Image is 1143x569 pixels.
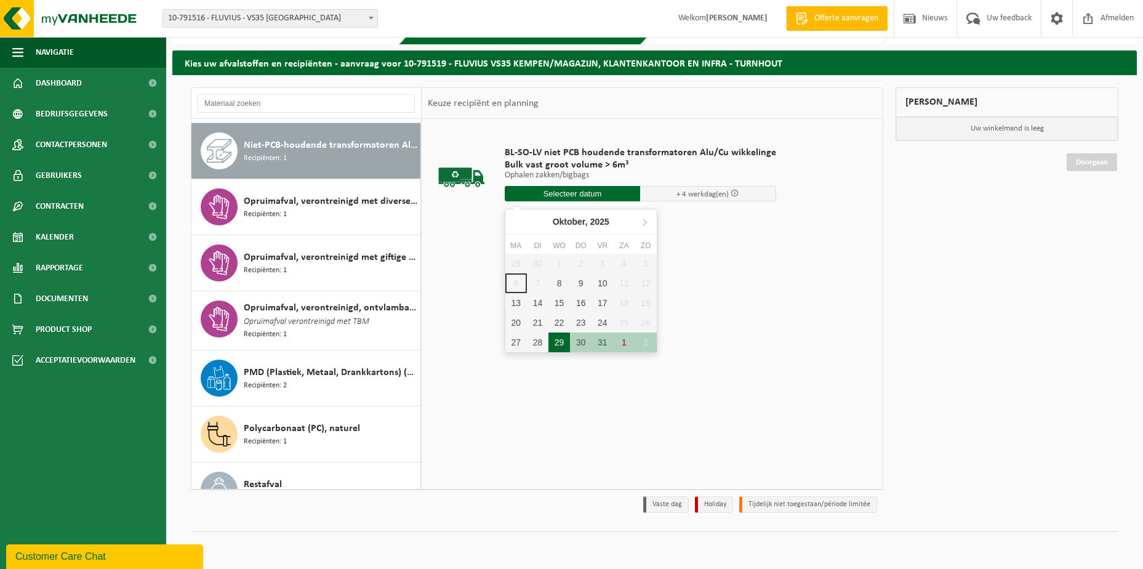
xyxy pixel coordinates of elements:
span: Recipiënten: 1 [244,329,287,341]
span: PMD (Plastiek, Metaal, Drankkartons) (bedrijven) [244,365,417,380]
span: 10-791516 - FLUVIUS - VS35 KEMPEN [163,10,377,27]
div: Keuze recipiënt en planning [422,88,545,119]
input: Materiaal zoeken [198,94,415,113]
h2: Kies uw afvalstoffen en recipiënten - aanvraag voor 10-791519 - FLUVIUS VS35 KEMPEN/MAGAZIJN, KLA... [172,50,1137,75]
button: Polycarbonaat (PC), naturel Recipiënten: 1 [191,406,421,462]
div: 15 [548,293,570,313]
span: Opruimafval, verontreinigd, ontvlambaar [244,301,417,315]
div: 22 [548,313,570,333]
span: 10-791516 - FLUVIUS - VS35 KEMPEN [162,9,378,28]
div: Oktober, [548,212,614,232]
span: Opruimafval, verontreinigd met diverse gevaarlijke afvalstoffen [244,194,417,209]
div: 29 [548,333,570,352]
div: 20 [505,313,527,333]
div: 31 [592,333,613,352]
div: 14 [527,293,548,313]
span: Opruimafval verontreinigd met TBM [244,315,369,329]
span: Dashboard [36,68,82,99]
button: Opruimafval, verontreinigd, ontvlambaar Opruimafval verontreinigd met TBM Recipiënten: 1 [191,291,421,350]
span: Navigatie [36,37,74,68]
div: 24 [592,313,613,333]
span: Bulk vast groot volume > 6m³ [505,159,776,171]
div: 8 [548,273,570,293]
a: Offerte aanvragen [786,6,888,31]
iframe: chat widget [6,542,206,569]
span: Acceptatievoorwaarden [36,345,135,376]
div: 10 [592,273,613,293]
div: za [613,240,635,252]
button: Restafval [191,462,421,519]
span: Gebruikers [36,160,82,191]
button: Niet-PCB-houdende transformatoren Alu/Cu wikkelingen Recipiënten: 1 [191,123,421,179]
div: di [527,240,548,252]
div: 9 [570,273,592,293]
span: Recipiënten: 1 [244,436,287,448]
span: Product Shop [36,314,92,345]
li: Holiday [695,496,733,513]
div: 17 [592,293,613,313]
div: ma [505,240,527,252]
div: 21 [527,313,548,333]
span: Recipiënten: 1 [244,209,287,220]
span: Offerte aanvragen [811,12,881,25]
div: 23 [570,313,592,333]
span: Recipiënten: 1 [244,265,287,276]
span: Niet-PCB-houdende transformatoren Alu/Cu wikkelingen [244,138,417,153]
button: Opruimafval, verontreinigd met diverse gevaarlijke afvalstoffen Recipiënten: 1 [191,179,421,235]
span: Documenten [36,283,88,314]
span: + 4 werkdag(en) [676,190,729,198]
div: vr [592,240,613,252]
div: zo [635,240,657,252]
div: [PERSON_NAME] [896,87,1118,117]
span: Kalender [36,222,74,252]
div: 16 [570,293,592,313]
span: Rapportage [36,252,83,283]
span: Recipiënten: 1 [244,153,287,164]
p: Ophalen zakken/bigbags [505,171,776,180]
button: Opruimafval, verontreinigd met giftige stoffen, verpakt in vaten Recipiënten: 1 [191,235,421,291]
li: Vaste dag [643,496,689,513]
div: do [570,240,592,252]
span: Recipiënten: 2 [244,380,287,392]
span: BL-SO-LV niet PCB houdende transformatoren Alu/Cu wikkelinge [505,147,776,159]
i: 2025 [590,217,609,226]
div: 13 [505,293,527,313]
span: Polycarbonaat (PC), naturel [244,421,360,436]
span: Opruimafval, verontreinigd met giftige stoffen, verpakt in vaten [244,250,417,265]
span: Contactpersonen [36,129,107,160]
span: Restafval [244,477,282,492]
span: Contracten [36,191,84,222]
a: Doorgaan [1067,153,1117,171]
p: Uw winkelmand is leeg [896,117,1118,140]
span: Bedrijfsgegevens [36,99,108,129]
input: Selecteer datum [505,186,641,201]
li: Tijdelijk niet toegestaan/période limitée [739,496,877,513]
div: 27 [505,333,527,352]
strong: [PERSON_NAME] [706,14,768,23]
div: wo [548,240,570,252]
button: PMD (Plastiek, Metaal, Drankkartons) (bedrijven) Recipiënten: 2 [191,350,421,406]
div: 28 [527,333,548,352]
div: 30 [570,333,592,352]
